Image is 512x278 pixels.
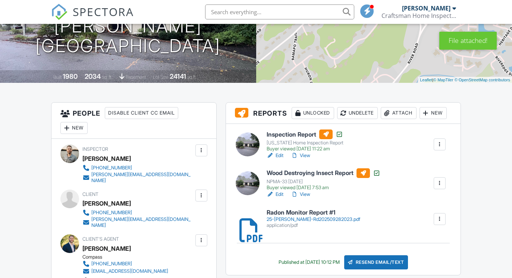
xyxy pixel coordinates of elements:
[267,209,360,216] h6: Radon Monitor Report #1
[226,103,461,124] h3: Reports
[267,140,343,146] div: [US_STATE] Home Inspection Report
[63,72,78,80] div: 1980
[91,216,194,228] div: [PERSON_NAME][EMAIL_ADDRESS][DOMAIN_NAME]
[267,191,283,198] a: Edit
[291,191,310,198] a: View
[418,77,512,83] div: |
[267,152,283,159] a: Edit
[381,12,456,19] div: Craftsman Home Inspection Services LLC
[85,72,101,80] div: 2034
[51,10,134,26] a: SPECTORA
[82,268,168,275] a: [EMAIL_ADDRESS][DOMAIN_NAME]
[279,259,340,265] div: Published at [DATE] 10:12 PM
[420,107,447,119] div: New
[82,243,131,254] a: [PERSON_NAME]
[91,172,194,184] div: [PERSON_NAME][EMAIL_ADDRESS][DOMAIN_NAME]
[82,164,194,172] a: [PHONE_NUMBER]
[291,152,310,159] a: View
[153,74,169,80] span: Lot Size
[82,172,194,184] a: [PERSON_NAME][EMAIL_ADDRESS][DOMAIN_NAME]
[82,236,119,242] span: Client's Agent
[205,4,354,19] input: Search everything...
[82,216,194,228] a: [PERSON_NAME][EMAIL_ADDRESS][DOMAIN_NAME]
[267,129,343,152] a: Inspection Report [US_STATE] Home Inspection Report Buyer viewed [DATE] 11:22 am
[381,107,417,119] div: Attach
[267,179,380,185] div: NPMA-33 [DATE]
[82,260,168,268] a: [PHONE_NUMBER]
[82,153,131,164] div: [PERSON_NAME]
[267,216,360,222] div: 25-[PERSON_NAME]-Rd202509282023.pdf
[91,165,132,171] div: [PHONE_NUMBER]
[60,122,88,134] div: New
[73,4,134,19] span: SPECTORA
[82,146,108,152] span: Inspector
[455,78,510,82] a: © OpenStreetMap contributors
[439,32,497,50] div: File attached!
[91,261,132,267] div: [PHONE_NUMBER]
[267,209,360,228] a: Radon Monitor Report #1 25-[PERSON_NAME]-Rd202509282023.pdf application/pdf
[267,168,380,178] h6: Wood Destroying Insect Report
[433,78,453,82] a: © MapTiler
[344,255,408,269] div: Resend Email/Text
[105,107,178,119] div: Disable Client CC Email
[267,222,360,228] div: application/pdf
[91,268,168,274] div: [EMAIL_ADDRESS][DOMAIN_NAME]
[51,4,67,20] img: The Best Home Inspection Software - Spectora
[91,210,132,216] div: [PHONE_NUMBER]
[126,74,146,80] span: basement
[82,191,98,197] span: Client
[402,4,450,12] div: [PERSON_NAME]
[53,74,62,80] span: Built
[267,168,380,191] a: Wood Destroying Insect Report NPMA-33 [DATE] Buyer viewed [DATE] 7:53 am
[267,185,380,191] div: Buyer viewed [DATE] 7:53 am
[102,74,112,80] span: sq. ft.
[170,72,186,80] div: 24141
[51,103,216,139] h3: People
[187,74,197,80] span: sq.ft.
[267,146,343,152] div: Buyer viewed [DATE] 11:22 am
[267,129,343,139] h6: Inspection Report
[82,209,194,216] a: [PHONE_NUMBER]
[292,107,334,119] div: Unlocked
[420,78,432,82] a: Leaflet
[337,107,378,119] div: Undelete
[82,254,174,260] div: Compass
[82,198,131,209] div: [PERSON_NAME]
